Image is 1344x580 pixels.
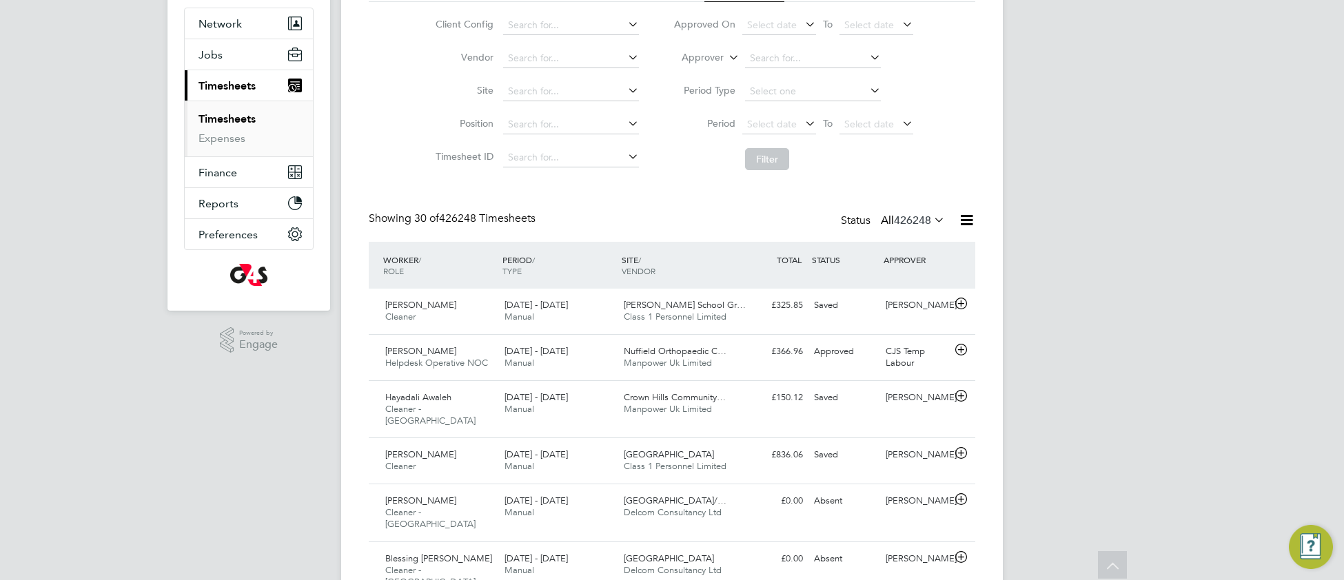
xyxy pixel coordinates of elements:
[385,345,456,357] span: [PERSON_NAME]
[505,448,568,460] span: [DATE] - [DATE]
[747,118,797,130] span: Select date
[532,254,535,265] span: /
[380,247,499,283] div: WORKER
[185,157,313,187] button: Finance
[431,18,493,30] label: Client Config
[503,82,639,101] input: Search for...
[624,345,726,357] span: Nuffield Orthopaedic C…
[431,51,493,63] label: Vendor
[505,299,568,311] span: [DATE] - [DATE]
[808,247,880,272] div: STATUS
[220,327,278,353] a: Powered byEngage
[414,211,536,225] span: 426248 Timesheets
[198,166,237,179] span: Finance
[1289,525,1333,569] button: Engage Resource Center
[673,18,735,30] label: Approved On
[431,84,493,96] label: Site
[385,391,451,403] span: Hayadali Awaleh
[673,117,735,130] label: Period
[841,211,948,231] div: Status
[880,490,952,512] div: [PERSON_NAME]
[624,311,726,322] span: Class 1 Personnel Limited
[894,214,931,227] span: 426248
[808,444,880,466] div: Saved
[198,17,242,30] span: Network
[624,357,712,369] span: Manpower Uk Limited
[503,148,639,167] input: Search for...
[808,490,880,512] div: Absent
[198,197,238,210] span: Reports
[881,214,945,227] label: All
[737,444,808,466] div: £836.06
[383,265,404,276] span: ROLE
[737,340,808,363] div: £366.96
[737,386,808,409] div: £150.12
[185,101,313,156] div: Timesheets
[505,391,568,403] span: [DATE] - [DATE]
[505,552,568,564] span: [DATE] - [DATE]
[198,48,223,61] span: Jobs
[505,345,568,357] span: [DATE] - [DATE]
[185,39,313,70] button: Jobs
[747,19,797,31] span: Select date
[505,357,534,369] span: Manual
[505,403,534,415] span: Manual
[624,564,722,576] span: Delcom Consultancy Ltd
[185,219,313,249] button: Preferences
[385,299,456,311] span: [PERSON_NAME]
[745,82,881,101] input: Select one
[622,265,655,276] span: VENDOR
[505,506,534,518] span: Manual
[198,112,256,125] a: Timesheets
[198,228,258,241] span: Preferences
[505,564,534,576] span: Manual
[502,265,522,276] span: TYPE
[198,79,256,92] span: Timesheets
[385,403,476,426] span: Cleaner - [GEOGRAPHIC_DATA]
[499,247,618,283] div: PERIOD
[624,552,714,564] span: [GEOGRAPHIC_DATA]
[385,552,492,564] span: Blessing [PERSON_NAME]
[239,339,278,351] span: Engage
[385,311,416,322] span: Cleaner
[880,294,952,317] div: [PERSON_NAME]
[745,148,789,170] button: Filter
[505,311,534,322] span: Manual
[624,403,712,415] span: Manpower Uk Limited
[662,51,724,65] label: Approver
[239,327,278,339] span: Powered by
[638,254,641,265] span: /
[880,548,952,570] div: [PERSON_NAME]
[808,294,880,317] div: Saved
[418,254,421,265] span: /
[673,84,735,96] label: Period Type
[745,49,881,68] input: Search for...
[624,495,726,506] span: [GEOGRAPHIC_DATA]/…
[777,254,802,265] span: TOTAL
[385,448,456,460] span: [PERSON_NAME]
[880,386,952,409] div: [PERSON_NAME]
[385,460,416,472] span: Cleaner
[624,506,722,518] span: Delcom Consultancy Ltd
[624,460,726,472] span: Class 1 Personnel Limited
[624,299,746,311] span: [PERSON_NAME] School Gr…
[819,114,837,132] span: To
[369,211,538,226] div: Showing
[624,448,714,460] span: [GEOGRAPHIC_DATA]
[198,132,245,145] a: Expenses
[737,490,808,512] div: £0.00
[431,150,493,163] label: Timesheet ID
[385,495,456,506] span: [PERSON_NAME]
[431,117,493,130] label: Position
[414,211,439,225] span: 30 of
[385,506,476,530] span: Cleaner - [GEOGRAPHIC_DATA]
[844,19,894,31] span: Select date
[819,15,837,33] span: To
[737,548,808,570] div: £0.00
[184,264,314,286] a: Go to home page
[880,340,952,375] div: CJS Temp Labour
[618,247,737,283] div: SITE
[185,188,313,218] button: Reports
[503,115,639,134] input: Search for...
[880,247,952,272] div: APPROVER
